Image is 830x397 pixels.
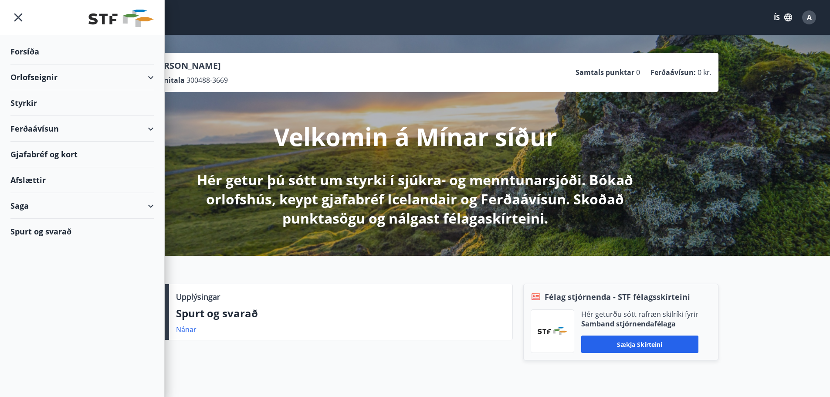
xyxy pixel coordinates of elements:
span: 0 [636,68,640,77]
a: Nánar [176,325,196,334]
p: Velkomin á Mínar síður [274,120,557,153]
span: A [807,13,812,22]
div: Saga [10,193,154,219]
span: Félag stjórnenda - STF félagsskírteini [545,291,690,302]
p: Ferðaávísun : [650,68,696,77]
p: Samtals punktar [576,68,634,77]
span: 300488-3669 [186,75,228,85]
button: A [799,7,820,28]
p: Hér geturðu sótt rafræn skilríki fyrir [581,309,698,319]
div: Gjafabréf og kort [10,142,154,167]
p: [PERSON_NAME] [150,60,228,72]
button: Sækja skírteini [581,336,698,353]
p: Kennitala [150,75,185,85]
img: vjCaq2fThgY3EUYqSgpjEiBg6WP39ov69hlhuPVN.png [538,327,567,335]
button: menu [10,10,26,25]
div: Orlofseignir [10,64,154,90]
div: Forsíða [10,39,154,64]
div: Spurt og svarað [10,219,154,244]
p: Spurt og svarað [176,306,505,321]
button: ÍS [769,10,797,25]
p: Samband stjórnendafélaga [581,319,698,329]
p: Upplýsingar [176,291,220,302]
div: Afslættir [10,167,154,193]
div: Styrkir [10,90,154,116]
span: 0 kr. [698,68,711,77]
p: Hér getur þú sótt um styrki í sjúkra- og menntunarsjóði. Bókað orlofshús, keypt gjafabréf Iceland... [185,170,645,228]
div: Ferðaávísun [10,116,154,142]
img: union_logo [88,10,154,27]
